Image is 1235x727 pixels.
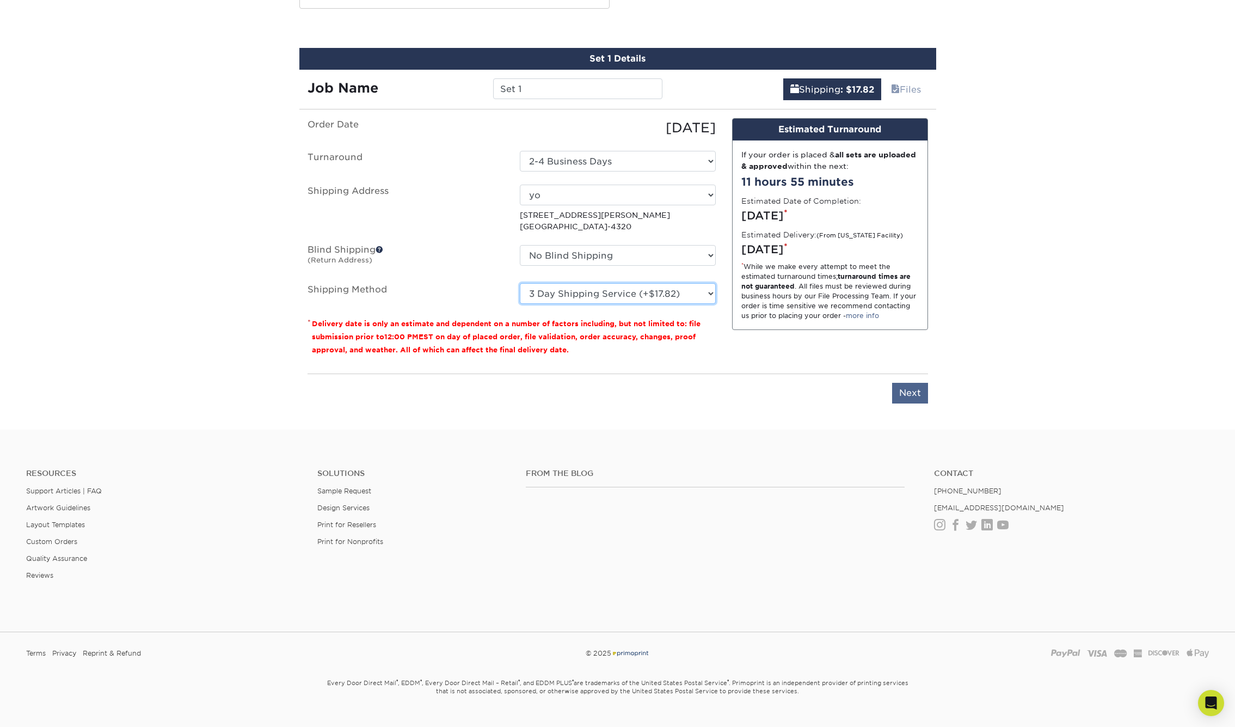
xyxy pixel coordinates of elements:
a: Custom Orders [26,537,77,546]
strong: all sets are uploaded & approved [741,150,916,170]
a: Reviews [26,571,53,579]
sup: ® [727,679,729,684]
a: [EMAIL_ADDRESS][DOMAIN_NAME] [934,504,1064,512]
a: Design Services [317,504,370,512]
div: [DATE] [741,241,919,258]
div: [DATE] [512,118,724,138]
div: Estimated Turnaround [733,119,927,140]
a: more info [846,311,879,320]
span: files [891,84,900,95]
a: Contact [934,469,1209,478]
a: Print for Nonprofits [317,537,383,546]
a: Support Articles | FAQ [26,487,102,495]
div: While we make every attempt to meet the estimated turnaround times; . All files must be reviewed ... [741,262,919,321]
div: If your order is placed & within the next: [741,149,919,172]
a: Artwork Guidelines [26,504,90,512]
a: Sample Request [317,487,371,495]
a: Layout Templates [26,521,85,529]
label: Order Date [299,118,512,138]
p: [STREET_ADDRESS][PERSON_NAME] [GEOGRAPHIC_DATA]-4320 [520,210,716,232]
a: Files [884,78,928,100]
h4: Solutions [317,469,509,478]
strong: Job Name [308,80,378,96]
a: Shipping: $17.82 [783,78,881,100]
a: [PHONE_NUMBER] [934,487,1001,495]
sup: ® [518,679,520,684]
div: 11 hours 55 minutes [741,174,919,190]
a: Quality Assurance [26,554,87,563]
small: Every Door Direct Mail , EDDM , Every Door Direct Mail – Retail , and EDDM PLUS are trademarks of... [299,675,936,723]
span: 12:00 PM [384,333,419,341]
label: Estimated Delivery: [741,229,903,240]
h4: Resources [26,469,301,478]
small: (Return Address) [308,256,372,264]
sup: ® [396,679,398,684]
div: [DATE] [741,207,919,224]
sup: ® [572,679,574,684]
label: Blind Shipping [299,245,512,270]
sup: ® [420,679,422,684]
div: Open Intercom Messenger [1198,690,1224,716]
input: Enter a job name [493,78,662,99]
div: © 2025 [417,645,817,662]
img: Primoprint [611,649,649,657]
div: Set 1 Details [299,48,936,70]
a: Print for Resellers [317,521,376,529]
label: Shipping Method [299,283,512,304]
small: (From [US_STATE] Facility) [816,232,903,239]
small: Delivery date is only an estimate and dependent on a number of factors including, but not limited... [312,320,701,354]
a: Reprint & Refund [83,645,141,662]
label: Shipping Address [299,185,512,232]
h4: From the Blog [526,469,905,478]
a: Terms [26,645,46,662]
b: : $17.82 [840,84,874,95]
label: Estimated Date of Completion: [741,196,861,206]
a: Privacy [52,645,76,662]
span: shipping [790,84,799,95]
label: Turnaround [299,151,512,172]
input: Next [892,383,928,404]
